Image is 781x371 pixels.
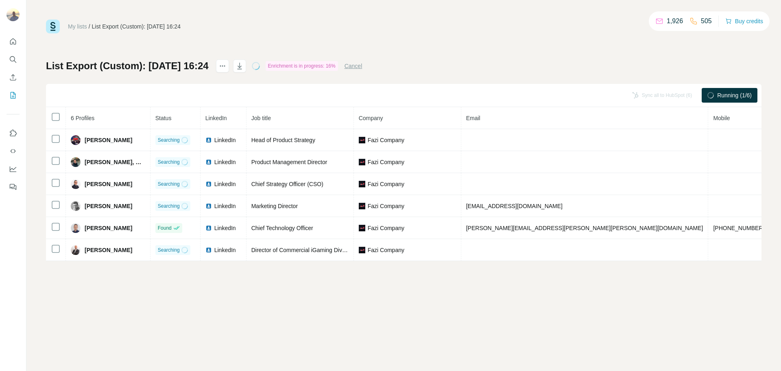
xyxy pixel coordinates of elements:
span: Fazi Company [368,246,404,254]
span: Searching [158,136,180,144]
img: Avatar [71,157,81,167]
span: [PERSON_NAME] [85,224,132,232]
img: Avatar [71,179,81,189]
span: Fazi Company [368,202,404,210]
span: LinkedIn [214,246,236,254]
span: LinkedIn [214,202,236,210]
span: Searching [158,158,180,166]
span: [PERSON_NAME] [85,202,132,210]
div: Enrichment is in progress: 16% [266,61,338,71]
img: Surfe Logo [46,20,60,33]
span: Mobile [713,115,730,121]
span: LinkedIn [205,115,227,121]
img: Avatar [71,245,81,255]
span: LinkedIn [214,158,236,166]
button: Dashboard [7,162,20,176]
span: [PERSON_NAME] [85,246,132,254]
img: company-logo [359,159,365,165]
span: [EMAIL_ADDRESS][DOMAIN_NAME] [466,203,563,209]
img: Avatar [7,8,20,21]
span: Marketing Director [251,203,298,209]
span: [PERSON_NAME] [85,180,132,188]
img: Avatar [71,135,81,145]
img: company-logo [359,203,365,209]
div: List Export (Custom): [DATE] 16:24 [92,22,181,31]
img: LinkedIn logo [205,225,212,231]
img: LinkedIn logo [205,247,212,253]
img: LinkedIn logo [205,159,212,165]
span: [PHONE_NUMBER] [713,225,764,231]
img: LinkedIn logo [205,137,212,143]
span: Job title [251,115,271,121]
span: LinkedIn [214,224,236,232]
span: 6 Profiles [71,115,94,121]
span: LinkedIn [214,180,236,188]
span: Product Management Director [251,159,327,165]
span: Email [466,115,480,121]
span: Fazi Company [368,180,404,188]
span: Chief Strategy Officer (CSO) [251,181,323,187]
span: Found [158,224,172,232]
button: Enrich CSV [7,70,20,85]
img: Avatar [71,223,81,233]
button: Use Surfe on LinkedIn [7,126,20,140]
span: Fazi Company [368,158,404,166]
img: company-logo [359,137,365,143]
span: Searching [158,246,180,254]
img: LinkedIn logo [205,181,212,187]
a: My lists [68,23,87,30]
img: company-logo [359,181,365,187]
span: Fazi Company [368,136,404,144]
button: Cancel [345,62,362,70]
p: 1,926 [667,16,683,26]
span: Searching [158,202,180,210]
span: Company [359,115,383,121]
button: Use Surfe API [7,144,20,158]
button: Feedback [7,180,20,194]
span: Fazi Company [368,224,404,232]
span: LinkedIn [214,136,236,144]
h1: List Export (Custom): [DATE] 16:24 [46,59,209,72]
span: [PERSON_NAME], MScEE [85,158,145,166]
button: Search [7,52,20,67]
p: 505 [701,16,712,26]
button: Quick start [7,34,20,49]
img: Avatar [71,201,81,211]
li: / [89,22,90,31]
span: Searching [158,180,180,188]
span: Head of Product Strategy [251,137,315,143]
span: Chief Technology Officer [251,225,313,231]
button: actions [216,59,229,72]
span: Director of Commercial iGaming Division [251,247,354,253]
img: company-logo [359,247,365,253]
span: [PERSON_NAME][EMAIL_ADDRESS][PERSON_NAME][PERSON_NAME][DOMAIN_NAME] [466,225,703,231]
span: Running (1/6) [717,91,752,99]
button: Buy credits [725,15,763,27]
img: company-logo [359,225,365,231]
img: LinkedIn logo [205,203,212,209]
button: My lists [7,88,20,103]
span: Status [155,115,172,121]
span: [PERSON_NAME] [85,136,132,144]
